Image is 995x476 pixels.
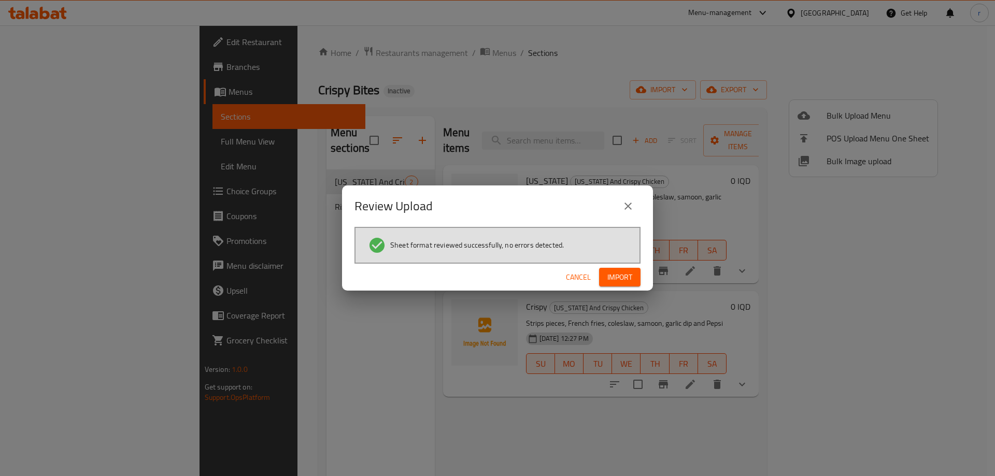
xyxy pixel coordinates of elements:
[354,198,433,214] h2: Review Upload
[390,240,564,250] span: Sheet format reviewed successfully, no errors detected.
[607,271,632,284] span: Import
[562,268,595,287] button: Cancel
[616,194,641,219] button: close
[599,268,641,287] button: Import
[566,271,591,284] span: Cancel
